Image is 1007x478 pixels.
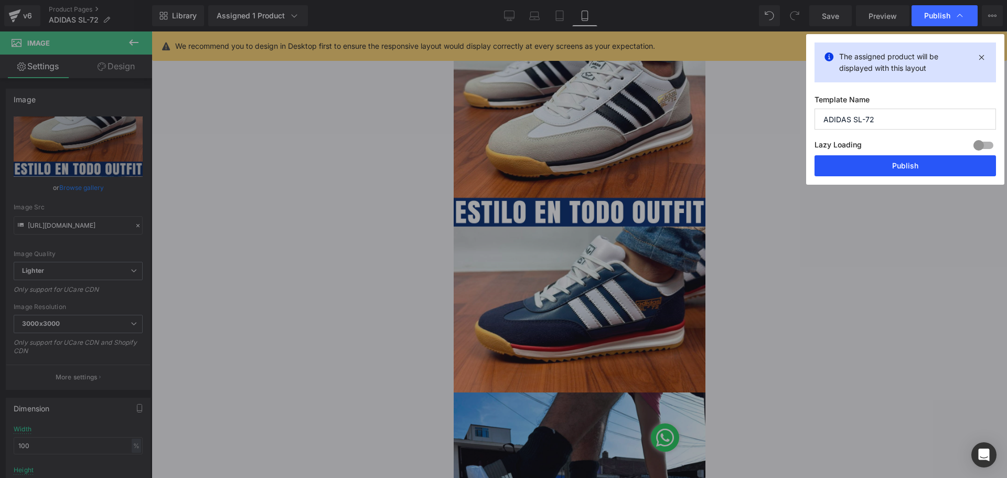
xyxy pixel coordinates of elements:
[815,138,862,155] label: Lazy Loading
[815,95,996,109] label: Template Name
[815,155,996,176] button: Publish
[971,442,997,468] div: Open Intercom Messenger
[839,51,971,74] p: The assigned product will be displayed with this layout
[924,11,950,20] span: Publish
